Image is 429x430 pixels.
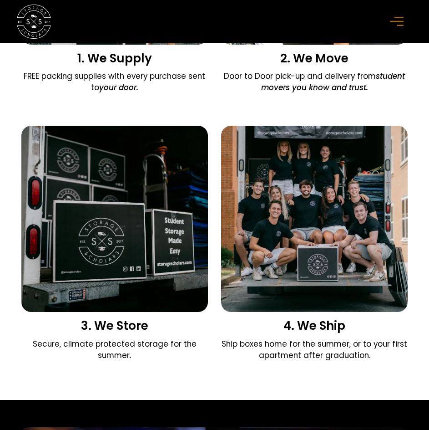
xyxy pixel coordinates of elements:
h3: 3. We Store [21,319,207,333]
div: menu [385,8,412,35]
p: FREE packing supplies with every purchase sent to [21,71,207,94]
h3: 1. We Supply [21,51,207,66]
p: Secure, climate protected storage for the summer [21,338,207,362]
em: . [130,350,131,361]
p: Ship boxes home for the summer, or to your first apartment after graduation. [221,338,407,362]
img: Storage Scholars main logo [17,4,51,38]
em: your door. [99,82,138,93]
p: Door to Door pick-up and delivery from [221,71,407,94]
h3: 4. We Ship [221,319,407,333]
img: We store your boxes. [21,126,207,312]
em: student movers you know and trust. [261,71,405,93]
a: home [17,4,51,38]
h3: 2. We Move [221,51,407,66]
img: We ship your belongings. [221,126,407,312]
